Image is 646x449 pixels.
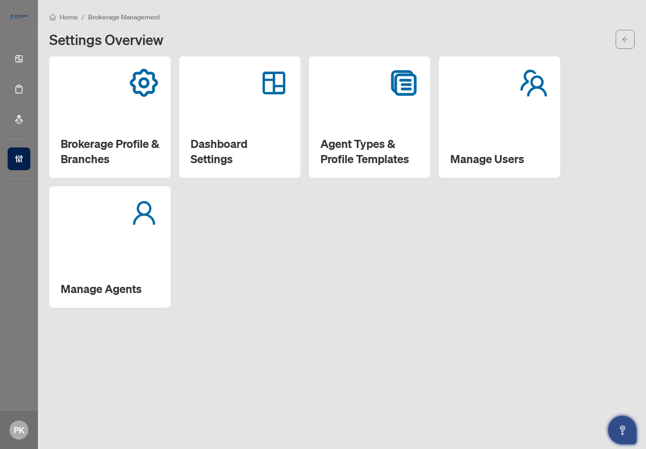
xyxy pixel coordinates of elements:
span: home [49,14,56,20]
h2: Brokerage Profile & Branches [61,136,159,166]
h2: Dashboard Settings [191,136,289,166]
span: arrow-left [622,36,628,43]
span: Brokerage Management [88,13,160,21]
h2: Manage Users [450,151,549,166]
h2: Agent Types & Profile Templates [320,136,419,166]
button: Open asap [608,416,637,444]
h1: Settings Overview [49,32,164,47]
h2: Manage Agents [61,281,159,296]
li: / [82,11,84,22]
span: PK [14,423,25,437]
img: logo [8,12,30,21]
span: Home [60,13,78,21]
